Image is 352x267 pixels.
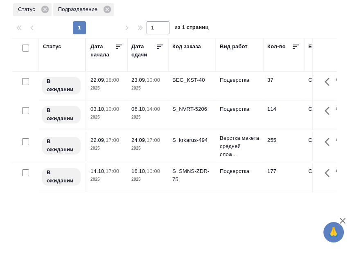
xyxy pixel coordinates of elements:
div: Дата начала [90,43,115,59]
p: 10:00 [147,77,160,83]
p: 10:00 [147,168,160,174]
p: Подразделение [58,5,100,13]
p: 2025 [90,144,123,153]
div: Ед. изм [308,43,328,51]
p: В ожидании [47,77,76,94]
td: Страница А4 [304,72,352,101]
p: 10:00 [106,106,119,112]
p: Подверстка [220,167,259,175]
p: 2025 [131,113,164,121]
td: Страница А4 [304,132,352,161]
td: 177 [263,163,304,192]
p: 14.10, [90,168,106,174]
div: Кол-во [267,43,286,51]
td: 255 [263,132,304,161]
p: 2025 [90,175,123,184]
p: 14:00 [147,106,160,112]
button: Здесь прячутся важные кнопки [320,163,339,183]
p: 2025 [131,144,164,153]
p: Верстка макета средней слож... [220,134,259,159]
div: Исполнитель назначен, приступать к работе пока рано [41,136,81,155]
span: 🙏 [327,224,341,241]
p: 17:00 [106,168,119,174]
td: 37 [263,72,304,101]
td: 114 [263,101,304,130]
div: S_krkarus-494 [172,136,212,144]
div: S_NVRT-5206 [172,105,212,113]
div: Статус [13,3,52,16]
p: 22.09, [90,77,106,83]
button: Здесь прячутся важные кнопки [320,132,339,152]
div: Дата сдачи [131,43,156,59]
p: 17:00 [147,137,160,143]
div: Код заказа [172,43,201,51]
p: 06.10, [131,106,147,112]
button: Здесь прячутся важные кнопки [320,72,339,92]
div: Исполнитель назначен, приступать к работе пока рано [41,105,81,124]
p: 03.10, [90,106,106,112]
p: В ожидании [47,137,76,154]
p: Статус [18,5,38,13]
p: 18:00 [106,77,119,83]
div: Вид работ [220,43,248,51]
p: 17:00 [106,137,119,143]
p: 2025 [90,113,123,121]
td: Страница А4 [304,163,352,192]
p: Подверстка [220,105,259,113]
p: Подверстка [220,76,259,84]
p: 2025 [90,84,123,92]
td: Страница А4 [304,101,352,130]
p: 24.09, [131,137,147,143]
p: 23.09, [131,77,147,83]
span: из 1 страниц [174,22,209,34]
div: Подразделение [53,3,114,16]
p: В ожидании [47,106,76,123]
p: 22.09, [90,137,106,143]
div: Исполнитель назначен, приступать к работе пока рано [41,167,81,186]
div: BEG_KST-40 [172,76,212,84]
button: 🙏 [323,222,344,242]
div: S_SMNS-ZDR-75 [172,167,212,184]
p: В ожидании [47,168,76,185]
p: 16.10, [131,168,147,174]
div: Исполнитель назначен, приступать к работе пока рано [41,76,81,95]
div: Статус [43,43,61,51]
p: 2025 [131,175,164,184]
p: 2025 [131,84,164,92]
